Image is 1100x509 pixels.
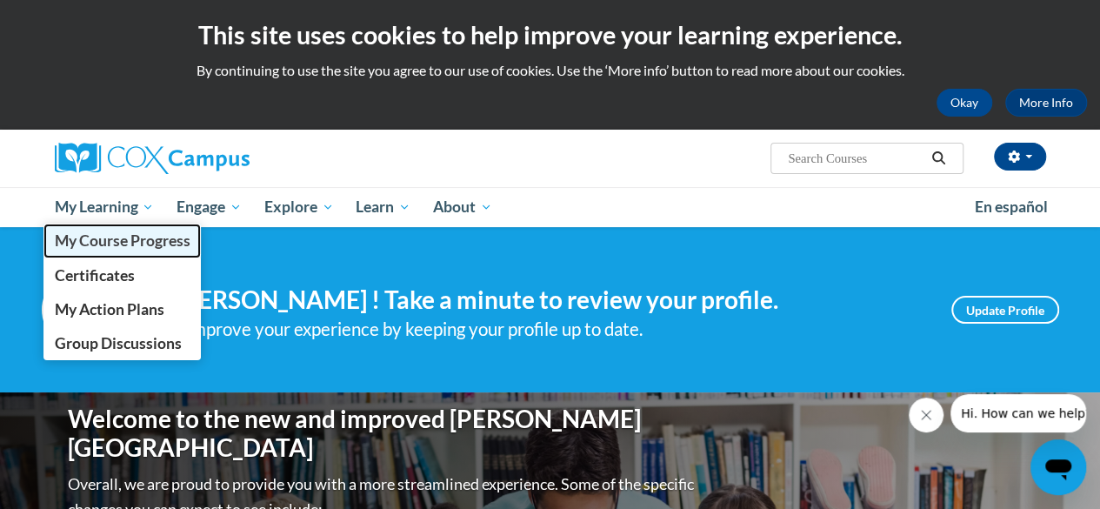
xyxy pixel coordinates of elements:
[68,405,698,463] h1: Welcome to the new and improved [PERSON_NAME][GEOGRAPHIC_DATA]
[253,187,345,227] a: Explore
[963,189,1059,225] a: En español
[54,266,134,285] span: Certificates
[13,17,1087,52] h2: This site uses cookies to help improve your learning experience.
[54,334,181,352] span: Group Discussions
[994,143,1046,171] button: Account Settings
[146,315,925,344] div: Help improve your experience by keeping your profile up to date.
[356,197,410,218] span: Learn
[54,197,154,218] span: My Learning
[42,187,1059,227] div: Main menu
[786,148,925,169] input: Search Courses
[264,197,334,218] span: Explore
[975,198,1048,216] span: En español
[177,197,242,218] span: Engage
[146,285,925,315] h4: Hi [PERSON_NAME] ! Take a minute to review your profile.
[951,296,1059,324] a: Update Profile
[55,143,250,174] img: Cox Campus
[10,12,141,26] span: Hi. How can we help?
[43,258,202,292] a: Certificates
[1005,89,1087,117] a: More Info
[433,197,492,218] span: About
[1030,439,1086,495] iframe: Button to launch messaging window
[344,187,422,227] a: Learn
[54,231,190,250] span: My Course Progress
[937,89,992,117] button: Okay
[43,224,202,258] a: My Course Progress
[42,271,120,349] img: Profile Image
[165,187,253,227] a: Engage
[422,187,503,227] a: About
[54,300,163,318] span: My Action Plans
[43,292,202,326] a: My Action Plans
[13,61,1087,80] p: By continuing to use the site you agree to our use of cookies. Use the ‘More info’ button to read...
[55,143,368,174] a: Cox Campus
[925,148,951,169] button: Search
[43,187,166,227] a: My Learning
[909,398,943,432] iframe: Close message
[950,394,1086,432] iframe: Message from company
[43,326,202,360] a: Group Discussions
